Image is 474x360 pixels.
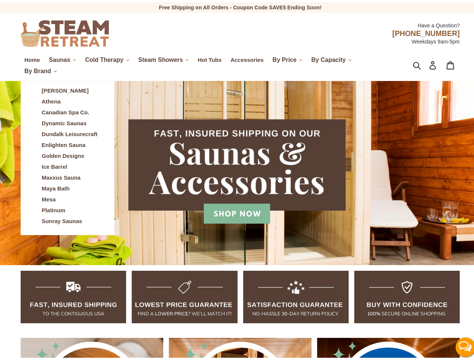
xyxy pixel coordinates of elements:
[167,16,460,27] div: Have a Question?
[36,192,103,203] a: Mesa
[42,205,65,211] span: Platinum
[42,172,81,179] span: Maxxus Sauna
[36,170,103,181] a: Maxxus Sauna
[42,107,89,114] span: Canadian Spa Co.
[230,54,263,61] span: Accessories
[36,83,103,94] a: [PERSON_NAME]
[269,52,306,63] button: By Price
[36,105,103,116] a: Canadian Spa Co.
[308,52,355,63] button: By Capacity
[42,85,89,92] span: [PERSON_NAME]
[21,53,44,63] a: Home
[85,54,123,61] span: Cold Therapy
[42,194,56,201] span: Mesa
[36,127,103,138] a: Dundalk Leisurecraft
[36,116,103,127] a: Dynamic Saunas
[36,181,103,192] a: Maya Bath
[42,118,86,124] span: Dynamic Saunas
[42,129,97,135] span: Dundalk Leisurecraft
[42,161,67,168] span: Ice Barrel
[42,216,82,222] span: Sunray Saunas
[198,54,222,61] span: Hot Tubs
[24,54,40,61] span: Home
[81,52,133,63] button: Cold Therapy
[21,63,61,75] button: By Brand
[392,27,460,35] span: [PHONE_NUMBER]
[36,214,103,225] a: Sunray Saunas
[36,148,103,159] a: Golden Designs
[138,54,183,61] span: Steam Showers
[42,150,84,157] span: Golden Designs
[134,52,193,63] button: Steam Showers
[49,54,70,61] span: Saunas
[24,66,51,72] span: By Brand
[36,203,103,214] a: Platinum
[194,53,226,63] a: Hot Tubs
[36,138,103,148] a: Enlighten Sauna
[45,52,80,63] button: Saunas
[227,53,267,63] a: Accessories
[272,54,296,61] span: By Price
[412,36,460,42] span: Weekdays 9am-5pm
[42,96,61,103] span: Athena
[311,54,346,61] span: By Capacity
[36,94,103,105] a: Athena
[42,139,86,146] span: Enlighten Sauna
[36,159,103,170] a: Ice Barrel
[42,183,70,190] span: Maya Bath
[21,18,109,45] img: Steam Retreat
